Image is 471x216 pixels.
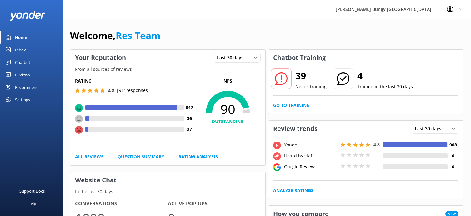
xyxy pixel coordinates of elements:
[75,78,195,84] h5: Rating
[357,68,413,83] h2: 4
[195,101,261,117] span: 90
[28,197,36,210] div: Help
[15,44,26,56] div: Inbox
[15,31,27,44] div: Home
[70,50,131,66] h3: Your Reputation
[116,87,148,94] p: | 911 responses
[15,56,30,69] div: Chatbot
[448,152,458,159] h4: 0
[70,172,265,188] h3: Website Chat
[116,29,160,42] a: Res Team
[75,153,103,160] a: All Reviews
[178,153,218,160] a: Rating Analysis
[295,68,327,83] h2: 39
[283,163,339,170] div: Google Reviews
[268,50,330,66] h3: Chatbot Training
[184,104,195,111] h4: 847
[118,153,164,160] a: Question Summary
[168,200,261,208] h4: Active Pop-ups
[15,81,39,94] div: Recommend
[9,11,45,21] img: yonder-white-logo.png
[217,54,247,61] span: Last 30 days
[19,185,45,197] div: Support Docs
[283,142,339,148] div: Yonder
[415,125,445,132] span: Last 30 days
[195,118,261,125] h4: OUTSTANDING
[283,152,339,159] div: Heard by staff
[15,69,30,81] div: Reviews
[184,126,195,133] h4: 27
[268,121,322,137] h3: Review trends
[448,163,458,170] h4: 0
[15,94,30,106] div: Settings
[295,83,327,90] p: Needs training
[273,187,313,194] a: Analyse Ratings
[273,102,310,109] a: Go to Training
[184,115,195,122] h4: 36
[70,66,265,73] p: From all sources of reviews
[373,142,380,147] span: 4.8
[70,28,160,43] h1: Welcome,
[357,83,413,90] p: Trained in the last 30 days
[448,142,458,148] h4: 908
[108,88,114,94] span: 4.8
[75,200,168,208] h4: Conversations
[70,188,265,195] p: In the last 30 days
[195,78,261,84] p: NPS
